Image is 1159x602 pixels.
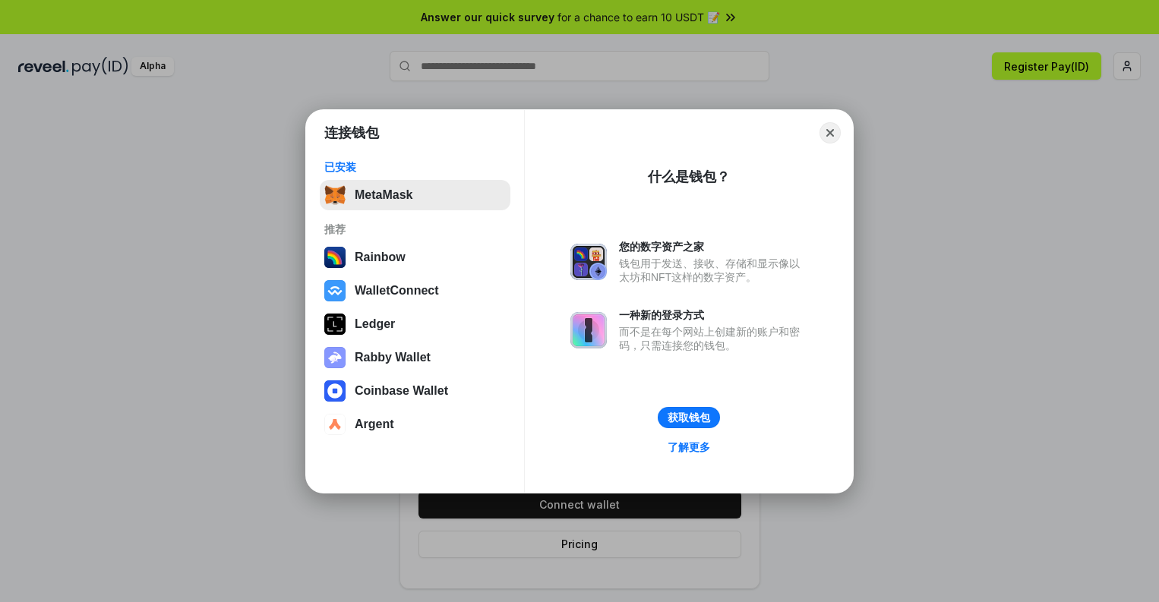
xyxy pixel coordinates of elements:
img: svg+xml,%3Csvg%20width%3D%22120%22%20height%3D%22120%22%20viewBox%3D%220%200%20120%20120%22%20fil... [324,247,346,268]
button: 获取钱包 [658,407,720,428]
div: WalletConnect [355,284,439,298]
button: Rabby Wallet [320,342,510,373]
div: Argent [355,418,394,431]
img: svg+xml,%3Csvg%20width%3D%2228%22%20height%3D%2228%22%20viewBox%3D%220%200%2028%2028%22%20fill%3D... [324,380,346,402]
img: svg+xml,%3Csvg%20width%3D%2228%22%20height%3D%2228%22%20viewBox%3D%220%200%2028%2028%22%20fill%3D... [324,280,346,301]
div: 一种新的登录方式 [619,308,807,322]
button: MetaMask [320,180,510,210]
a: 了解更多 [658,437,719,457]
div: 获取钱包 [668,411,710,424]
img: svg+xml,%3Csvg%20xmlns%3D%22http%3A%2F%2Fwww.w3.org%2F2000%2Fsvg%22%20width%3D%2228%22%20height%3... [324,314,346,335]
div: MetaMask [355,188,412,202]
div: Ledger [355,317,395,331]
h1: 连接钱包 [324,124,379,142]
div: 而不是在每个网站上创建新的账户和密码，只需连接您的钱包。 [619,325,807,352]
button: Rainbow [320,242,510,273]
div: 钱包用于发送、接收、存储和显示像以太坊和NFT这样的数字资产。 [619,257,807,284]
img: svg+xml,%3Csvg%20xmlns%3D%22http%3A%2F%2Fwww.w3.org%2F2000%2Fsvg%22%20fill%3D%22none%22%20viewBox... [570,312,607,348]
div: Rabby Wallet [355,351,431,364]
button: Close [820,122,841,143]
button: WalletConnect [320,276,510,306]
div: 了解更多 [668,440,710,454]
div: 您的数字资产之家 [619,240,807,254]
div: 什么是钱包？ [648,168,730,186]
button: Argent [320,409,510,440]
img: svg+xml,%3Csvg%20fill%3D%22none%22%20height%3D%2233%22%20viewBox%3D%220%200%2035%2033%22%20width%... [324,184,346,206]
div: Coinbase Wallet [355,384,448,398]
div: 推荐 [324,222,506,236]
img: svg+xml,%3Csvg%20xmlns%3D%22http%3A%2F%2Fwww.w3.org%2F2000%2Fsvg%22%20fill%3D%22none%22%20viewBox... [324,347,346,368]
div: Rainbow [355,251,406,264]
button: Ledger [320,309,510,339]
img: svg+xml,%3Csvg%20xmlns%3D%22http%3A%2F%2Fwww.w3.org%2F2000%2Fsvg%22%20fill%3D%22none%22%20viewBox... [570,244,607,280]
img: svg+xml,%3Csvg%20width%3D%2228%22%20height%3D%2228%22%20viewBox%3D%220%200%2028%2028%22%20fill%3D... [324,414,346,435]
button: Coinbase Wallet [320,376,510,406]
div: 已安装 [324,160,506,174]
